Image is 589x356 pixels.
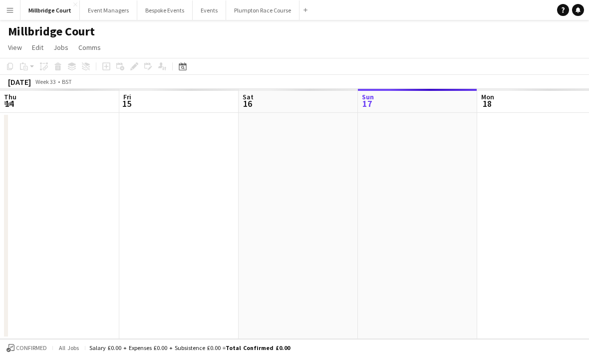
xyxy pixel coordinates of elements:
[4,92,16,101] span: Thu
[8,77,31,87] div: [DATE]
[137,0,193,20] button: Bespoke Events
[243,92,254,101] span: Sat
[5,343,48,354] button: Confirmed
[2,98,16,109] span: 14
[28,41,47,54] a: Edit
[193,0,226,20] button: Events
[62,78,72,85] div: BST
[122,98,131,109] span: 15
[8,43,22,52] span: View
[53,43,68,52] span: Jobs
[57,344,81,352] span: All jobs
[226,344,290,352] span: Total Confirmed £0.00
[32,43,43,52] span: Edit
[78,43,101,52] span: Comms
[362,92,374,101] span: Sun
[123,92,131,101] span: Fri
[241,98,254,109] span: 16
[4,41,26,54] a: View
[360,98,374,109] span: 17
[480,98,494,109] span: 18
[74,41,105,54] a: Comms
[481,92,494,101] span: Mon
[8,24,95,39] h1: Millbridge Court
[20,0,80,20] button: Millbridge Court
[16,345,47,352] span: Confirmed
[89,344,290,352] div: Salary £0.00 + Expenses £0.00 + Subsistence £0.00 =
[33,78,58,85] span: Week 33
[226,0,299,20] button: Plumpton Race Course
[80,0,137,20] button: Event Managers
[49,41,72,54] a: Jobs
